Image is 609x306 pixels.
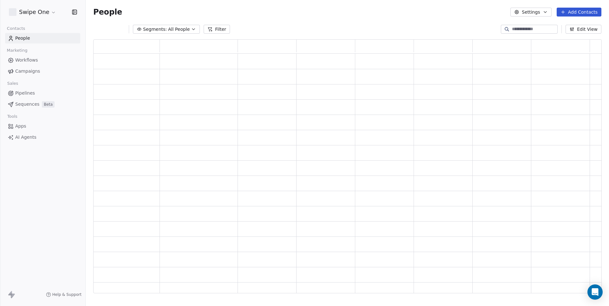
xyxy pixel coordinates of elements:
[5,33,80,43] a: People
[510,8,551,17] button: Settings
[15,35,30,42] span: People
[4,79,21,88] span: Sales
[168,26,190,33] span: All People
[42,101,55,108] span: Beta
[587,284,603,300] div: Open Intercom Messenger
[15,90,35,96] span: Pipelines
[15,134,36,141] span: AI Agents
[15,68,40,75] span: Campaigns
[5,121,80,131] a: Apps
[93,7,122,17] span: People
[8,7,57,17] button: Swipe One
[4,46,30,55] span: Marketing
[5,99,80,110] a: SequencesBeta
[15,101,39,108] span: Sequences
[143,26,167,33] span: Segments:
[15,57,38,63] span: Workflows
[566,25,601,34] button: Edit View
[52,292,82,297] span: Help & Support
[5,66,80,76] a: Campaigns
[15,123,26,130] span: Apps
[557,8,601,17] button: Add Contacts
[4,112,20,121] span: Tools
[19,8,49,16] span: Swipe One
[4,24,28,33] span: Contacts
[5,88,80,98] a: Pipelines
[5,55,80,65] a: Workflows
[204,25,230,34] button: Filter
[46,292,82,297] a: Help & Support
[5,132,80,143] a: AI Agents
